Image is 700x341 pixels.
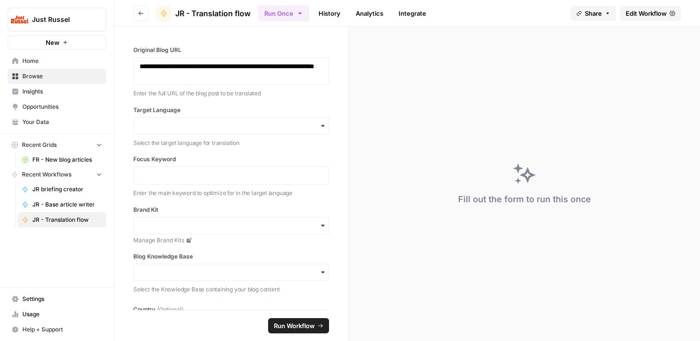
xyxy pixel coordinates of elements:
[8,138,106,152] button: Recent Grids
[32,185,102,194] span: JR briefing creator
[22,118,102,126] span: Your Data
[8,99,106,114] a: Opportunities
[133,155,329,164] label: Focus Keyword
[22,57,102,65] span: Home
[22,103,102,111] span: Opportunities
[133,252,329,261] label: Blog Knowledge Base
[313,6,346,21] a: History
[133,285,329,294] p: Select the Knowledge Base containing your blog content
[393,6,432,21] a: Integrate
[22,141,57,149] span: Recent Grids
[133,89,329,98] p: Enter the full URL of the blog post to be translated
[8,84,106,99] a: Insights
[133,188,329,198] p: Enter the main keyword to optimize for in the target language
[8,8,106,31] button: Workspace: Just Russel
[350,6,389,21] a: Analytics
[8,167,106,182] button: Recent Workflows
[570,6,616,21] button: Share
[585,9,602,18] span: Share
[268,318,329,333] button: Run Workflow
[22,87,102,96] span: Insights
[620,6,681,21] a: Edit Workflow
[157,305,183,314] span: (Optional)
[32,15,90,24] span: Just Russel
[274,321,315,331] span: Run Workflow
[18,212,106,227] a: JR - Translation flow
[626,9,667,18] span: Edit Workflow
[11,11,28,28] img: Just Russel Logo
[458,193,591,206] div: Fill out the form to run this once
[8,322,106,337] button: Help + Support
[156,6,250,21] a: JR - Translation flow
[8,35,106,50] button: New
[22,295,102,303] span: Settings
[18,197,106,212] a: JR - Base article writer
[22,170,71,179] span: Recent Workflows
[22,310,102,319] span: Usage
[8,114,106,130] a: Your Data
[133,46,329,54] label: Original Blog URL
[133,106,329,114] label: Target Language
[8,69,106,84] a: Browse
[22,325,102,334] span: Help + Support
[133,206,329,214] label: Brand Kit
[32,200,102,209] span: JR - Base article writer
[8,53,106,69] a: Home
[258,5,309,21] button: Run Once
[32,216,102,224] span: JR - Translation flow
[32,155,102,164] span: FR - New blog articles
[18,152,106,167] a: FR - New blog articles
[18,182,106,197] a: JR briefing creator
[133,138,329,148] p: Select the target language for translation
[22,72,102,81] span: Browse
[8,307,106,322] a: Usage
[133,305,329,314] label: Country
[46,38,60,47] span: New
[133,236,329,245] a: Manage Brand Kits
[8,291,106,307] a: Settings
[175,8,250,19] span: JR - Translation flow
